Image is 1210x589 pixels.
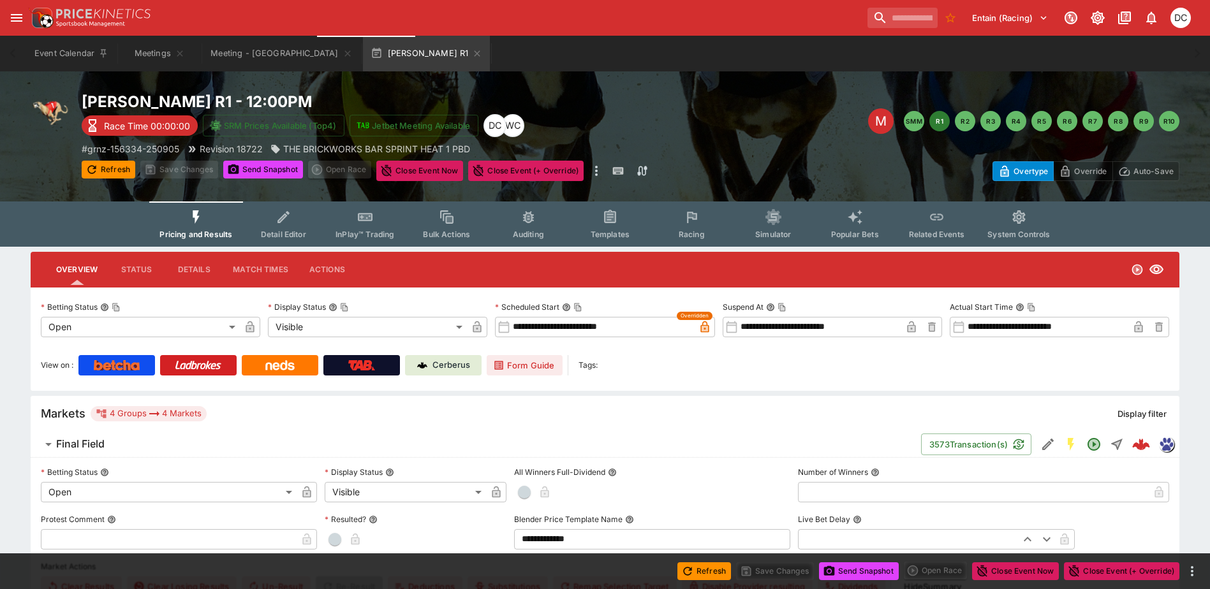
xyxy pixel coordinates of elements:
button: Actions [299,254,356,285]
button: Open [1082,433,1105,456]
p: Display Status [325,467,383,477]
div: split button [308,161,371,178]
button: R1 [929,111,950,131]
button: Display StatusCopy To Clipboard [328,303,337,312]
button: R2 [955,111,975,131]
button: SMM [904,111,924,131]
svg: Open [1131,263,1144,276]
button: Overview [46,254,108,285]
button: Display Status [385,468,394,477]
span: Related Events [909,229,964,239]
button: Connected to PK [1059,6,1082,29]
p: Display Status [268,302,326,312]
button: Suspend AtCopy To Clipboard [766,303,775,312]
span: Popular Bets [831,229,879,239]
div: 4 Groups 4 Markets [96,406,202,421]
button: Number of Winners [871,468,880,477]
svg: Open [1086,437,1102,452]
button: Details [165,254,223,285]
img: grnz [1160,437,1174,451]
button: Straight [1105,433,1128,456]
button: Jetbet Meeting Available [350,115,478,136]
button: Overtype [992,161,1054,181]
button: Blender Price Template Name [625,515,634,524]
button: more [589,161,604,181]
p: Betting Status [41,302,98,312]
h5: Markets [41,406,85,421]
button: Send Snapshot [819,562,899,580]
span: System Controls [987,229,1050,239]
button: Notifications [1140,6,1163,29]
h2: Copy To Clipboard [82,92,631,112]
div: 757f1d31-5193-4cfd-ad35-af9ad887aeba [1132,435,1150,453]
a: 757f1d31-5193-4cfd-ad35-af9ad887aeba [1128,432,1154,457]
button: Display filter [1110,404,1174,424]
img: Sportsbook Management [56,21,125,27]
span: Detail Editor [261,229,306,239]
button: R3 [980,111,1001,131]
label: View on : [41,355,73,375]
button: Send Snapshot [223,161,303,178]
div: Start From [992,161,1179,181]
button: Final Field [31,432,921,457]
button: Copy To Clipboard [112,303,121,312]
button: R6 [1057,111,1077,131]
div: Edit Meeting [868,108,894,134]
p: Number of Winners [798,467,868,477]
button: Documentation [1113,6,1136,29]
nav: pagination navigation [904,111,1179,131]
svg: Visible [1149,262,1164,277]
button: Refresh [82,161,135,178]
button: Meetings [119,36,200,71]
p: Auto-Save [1133,164,1174,178]
div: Event type filters [149,201,1060,247]
button: Close Event (+ Override) [1064,562,1179,580]
button: Event Calendar [27,36,116,71]
p: Scheduled Start [495,302,559,312]
button: Betting StatusCopy To Clipboard [100,303,109,312]
div: Visible [325,482,486,502]
img: PriceKinetics Logo [28,5,54,31]
div: split button [904,562,967,579]
button: Betting Status [100,468,109,477]
button: SRM Prices Available (Top4) [203,115,344,136]
div: THE BRICKWORKS BAR SPRINT HEAT 1 PBD [270,142,470,156]
p: Overtype [1014,164,1048,178]
img: logo-cerberus--red.svg [1132,435,1150,453]
button: No Bookmarks [940,8,961,28]
button: 3573Transaction(s) [921,433,1031,455]
div: David Crockford [483,114,506,137]
button: Select Tenant [964,8,1056,28]
p: Actual Start Time [950,302,1013,312]
span: Simulator [755,229,791,239]
button: Copy To Clipboard [340,303,349,312]
p: Copy To Clipboard [82,142,179,156]
p: Blender Price Template Name [514,514,623,525]
button: R8 [1108,111,1128,131]
p: Betting Status [41,467,98,477]
button: Edit Detail [1037,433,1059,456]
div: Wyman Chen [501,114,524,137]
button: Close Event Now [972,562,1059,580]
button: Status [108,254,165,285]
button: R5 [1031,111,1052,131]
img: jetbet-logo.svg [357,119,369,132]
p: Suspend At [723,302,764,312]
h6: Final Field [56,437,105,451]
button: Close Event Now [376,161,463,181]
button: Match Times [223,254,299,285]
button: SGM Enabled [1059,433,1082,456]
button: Close Event (+ Override) [468,161,584,181]
button: Auto-Save [1112,161,1179,181]
button: R9 [1133,111,1154,131]
img: greyhound_racing.png [31,92,71,133]
button: more [1184,564,1200,579]
button: Meeting - Addington [203,36,360,71]
div: Open [41,317,240,337]
p: All Winners Full-Dividend [514,467,605,477]
button: Copy To Clipboard [1027,303,1036,312]
button: Copy To Clipboard [573,303,582,312]
a: Form Guide [487,355,563,375]
button: R4 [1006,111,1026,131]
p: Revision 18722 [200,142,263,156]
